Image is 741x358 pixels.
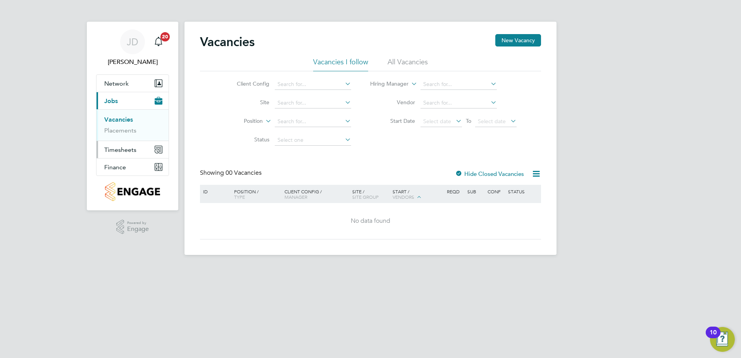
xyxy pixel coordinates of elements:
span: Finance [104,164,126,171]
span: JD [127,37,138,47]
span: To [464,116,474,126]
div: Site / [350,185,391,203]
span: Site Group [352,194,379,200]
div: Start / [391,185,445,204]
button: Timesheets [97,141,169,158]
button: Finance [97,158,169,176]
span: Timesheets [104,146,136,153]
span: James Davies [96,57,169,67]
input: Select one [275,135,351,146]
nav: Main navigation [87,22,178,210]
input: Search for... [420,98,497,108]
a: Powered byEngage [116,220,149,234]
li: All Vacancies [388,57,428,71]
div: Showing [200,169,263,177]
div: Sub [465,185,486,198]
input: Search for... [275,98,351,108]
label: Hide Closed Vacancies [455,170,524,177]
button: New Vacancy [495,34,541,46]
div: Client Config / [283,185,350,203]
img: countryside-properties-logo-retina.png [105,182,160,201]
label: Start Date [370,117,415,124]
a: Placements [104,127,136,134]
input: Search for... [275,79,351,90]
label: Position [218,117,263,125]
button: Open Resource Center, 10 new notifications [710,327,735,352]
label: Status [225,136,269,143]
span: 20 [160,32,170,41]
span: Select date [423,118,451,125]
a: Go to home page [96,182,169,201]
span: Jobs [104,97,118,105]
li: Vacancies I follow [313,57,368,71]
div: Jobs [97,109,169,141]
span: Select date [478,118,506,125]
a: 20 [151,29,166,54]
div: Reqd [445,185,465,198]
a: JD[PERSON_NAME] [96,29,169,67]
label: Hiring Manager [364,80,408,88]
label: Site [225,99,269,106]
span: Vendors [393,194,414,200]
span: Manager [284,194,307,200]
span: Type [234,194,245,200]
div: Position / [228,185,283,203]
input: Search for... [420,79,497,90]
div: Conf [486,185,506,198]
label: Vendor [370,99,415,106]
span: Powered by [127,220,149,226]
button: Network [97,75,169,92]
div: ID [201,185,228,198]
a: Vacancies [104,116,133,123]
span: Engage [127,226,149,232]
input: Search for... [275,116,351,127]
span: 00 Vacancies [226,169,262,177]
div: Status [506,185,540,198]
div: 10 [710,332,717,343]
span: Network [104,80,129,87]
h2: Vacancies [200,34,255,50]
div: No data found [201,217,540,225]
button: Jobs [97,92,169,109]
label: Client Config [225,80,269,87]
